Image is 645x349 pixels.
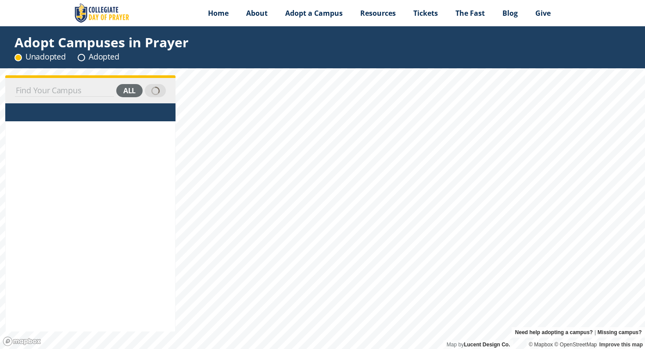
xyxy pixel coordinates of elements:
span: Tickets [413,8,438,18]
a: Mapbox [529,342,553,348]
span: Give [535,8,551,18]
a: Need help adopting a campus? [515,327,593,338]
a: OpenStreetMap [554,342,597,348]
a: Home [199,2,237,24]
a: Lucent Design Co. [464,342,510,348]
span: Resources [360,8,396,18]
div: Adopt Campuses in Prayer [14,37,189,48]
div: Unadopted [14,51,65,62]
div: Map by [443,340,513,349]
a: Resources [351,2,405,24]
span: Adopt a Campus [285,8,343,18]
span: The Fast [455,8,485,18]
div: Adopted [78,51,119,62]
a: Improve this map [599,342,643,348]
a: Tickets [405,2,447,24]
span: About [246,8,268,18]
a: Blog [494,2,527,24]
a: The Fast [447,2,494,24]
input: Find Your Campus [15,85,114,97]
div: | [512,327,645,338]
a: Give [527,2,559,24]
a: Mapbox logo [3,336,41,346]
span: Blog [502,8,518,18]
a: About [237,2,276,24]
a: Adopt a Campus [276,2,351,24]
a: Missing campus? [598,327,642,338]
span: Home [208,8,229,18]
div: all [116,84,143,97]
